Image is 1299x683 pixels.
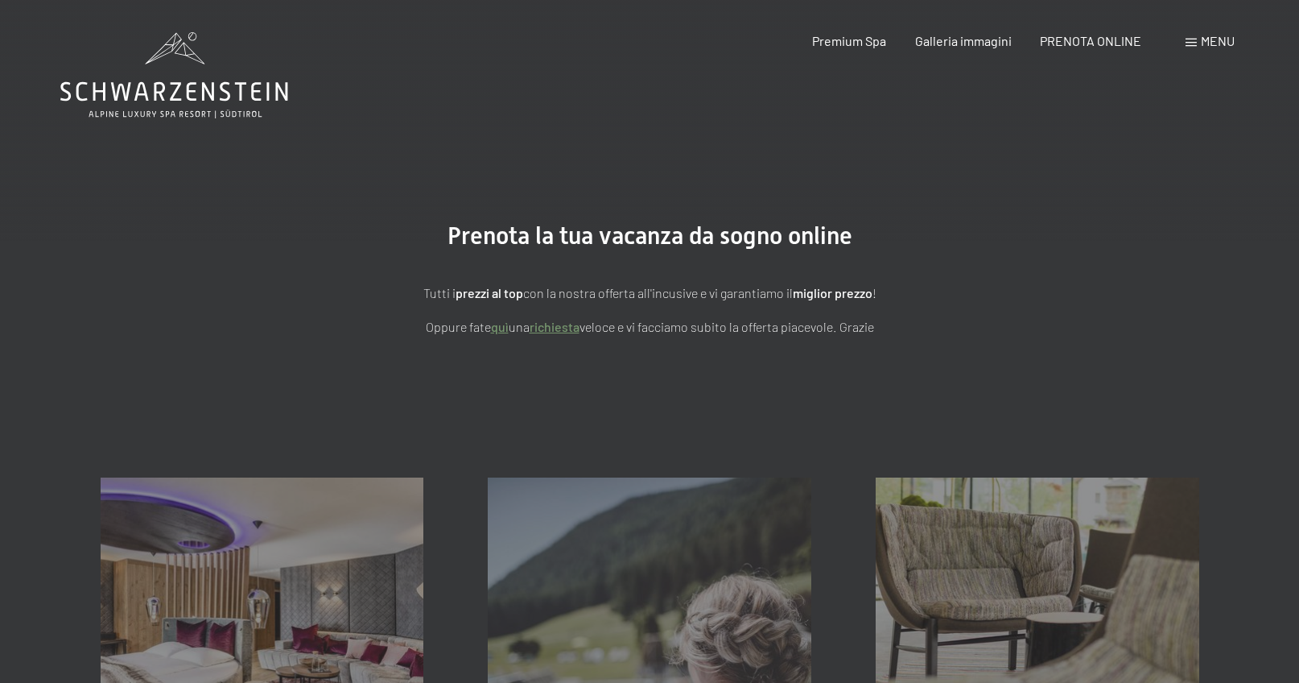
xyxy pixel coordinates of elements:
[491,319,509,334] a: quì
[247,283,1052,304] p: Tutti i con la nostra offerta all'incusive e vi garantiamo il !
[1201,33,1235,48] span: Menu
[1040,33,1141,48] a: PRENOTA ONLINE
[812,33,886,48] a: Premium Spa
[447,221,852,250] span: Prenota la tua vacanza da sogno online
[793,285,872,300] strong: miglior prezzo
[530,319,579,334] a: richiesta
[456,285,523,300] strong: prezzi al top
[247,317,1052,337] p: Oppure fate una veloce e vi facciamo subito la offerta piacevole. Grazie
[915,33,1012,48] a: Galleria immagini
